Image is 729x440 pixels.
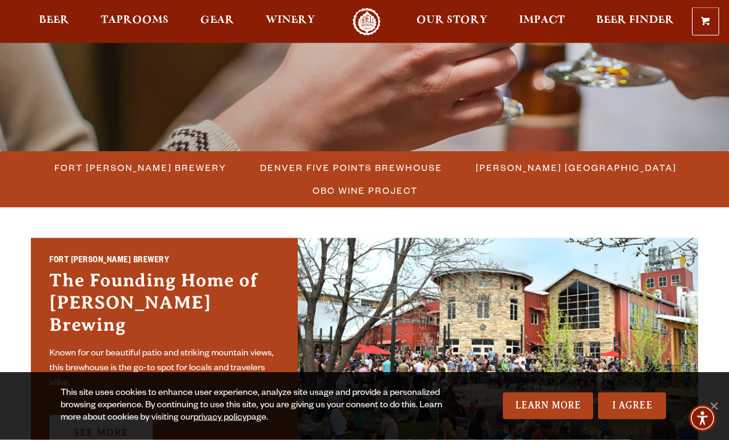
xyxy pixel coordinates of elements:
[193,413,247,423] a: privacy policy
[343,8,390,36] a: Odell Home
[468,159,683,177] a: [PERSON_NAME] [GEOGRAPHIC_DATA]
[101,15,169,25] span: Taprooms
[588,8,682,36] a: Beer Finder
[511,8,573,36] a: Impact
[503,392,594,420] a: Learn More
[49,269,279,342] h3: The Founding Home of [PERSON_NAME] Brewing
[253,159,449,177] a: Denver Five Points Brewhouse
[93,8,177,36] a: Taprooms
[476,159,676,177] span: [PERSON_NAME] [GEOGRAPHIC_DATA]
[39,15,69,25] span: Beer
[519,15,565,25] span: Impact
[258,8,323,36] a: Winery
[313,182,418,200] span: OBC Wine Project
[54,159,227,177] span: Fort [PERSON_NAME] Brewery
[305,182,424,200] a: OBC Wine Project
[416,15,487,25] span: Our Story
[260,159,442,177] span: Denver Five Points Brewhouse
[408,8,495,36] a: Our Story
[596,15,674,25] span: Beer Finder
[266,15,315,25] span: Winery
[31,8,77,36] a: Beer
[47,159,233,177] a: Fort [PERSON_NAME] Brewery
[192,8,242,36] a: Gear
[49,255,279,269] h2: Fort [PERSON_NAME] Brewery
[598,392,666,420] a: I Agree
[49,347,279,391] p: Known for our beautiful patio and striking mountain views, this brewhouse is the go-to spot for l...
[200,15,234,25] span: Gear
[61,388,461,425] div: This site uses cookies to enhance user experience, analyze site usage and provide a personalized ...
[689,405,716,432] div: Accessibility Menu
